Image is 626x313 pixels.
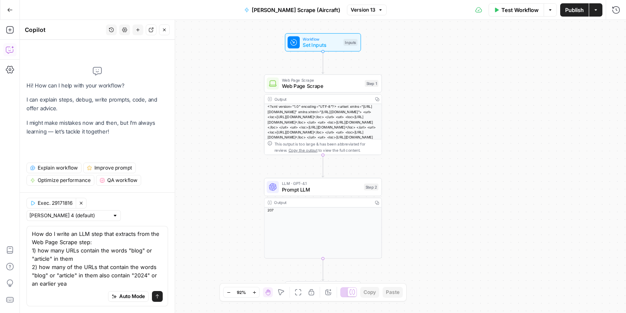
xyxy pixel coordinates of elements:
[26,81,168,90] p: Hi! How can I help with your workflow?
[274,96,370,102] div: Output
[26,163,82,173] button: Explain workflow
[265,104,382,155] div: <?xml version="1.0" encoding="UTF-8"?> <urlset xmlns="[URL][DOMAIN_NAME]" xmlns:xhtml="[URL][DOMA...
[26,95,168,113] p: I can explain steps, debug, write prompts, code, and offer advice.
[274,141,378,153] div: This output is too large & has been abbreviated for review. to view the full content.
[351,6,376,14] span: Version 13
[29,211,109,220] input: Claude Sonnet 4 (default)
[383,287,403,298] button: Paste
[282,180,361,187] span: LLM · GPT-4.1
[322,259,324,281] g: Edge from step_2 to end
[303,41,340,49] span: Set Inputs
[239,3,345,17] button: [PERSON_NAME] Scrape (Aircraft)
[322,155,324,177] g: Edge from step_1 to step_2
[322,51,324,73] g: Edge from start to step_1
[360,287,379,298] button: Copy
[347,5,387,15] button: Version 13
[560,3,589,17] button: Publish
[32,230,163,288] textarea: How do I write an LLM step that extracts from the Web Page Scrape step: 1) how many URLs contain ...
[288,148,317,153] span: Copy the output
[107,177,137,184] span: QA workflow
[386,289,400,296] span: Paste
[282,186,361,193] span: Prompt LLM
[344,39,358,46] div: Inputs
[264,178,382,259] div: LLM · GPT-4.1Prompt LLMStep 2Output207
[119,293,145,300] span: Auto Mode
[303,36,340,42] span: Workflow
[83,163,136,173] button: Improve prompt
[264,281,382,300] div: EndOutput
[264,33,382,51] div: WorkflowSet InputsInputs
[365,80,378,87] div: Step 1
[38,177,91,184] span: Optimize performance
[501,6,539,14] span: Test Workflow
[26,198,76,209] button: Exec. 29171816
[26,175,94,186] button: Optimize performance
[364,289,376,296] span: Copy
[26,119,168,136] p: I might make mistakes now and then, but I’m always learning — let’s tackle it together!
[282,77,362,83] span: Web Page Scrape
[96,175,141,186] button: QA workflow
[274,199,370,206] div: Output
[25,26,104,34] div: Copilot
[489,3,544,17] button: Test Workflow
[94,164,132,172] span: Improve prompt
[265,208,382,213] div: 207
[38,199,72,207] span: Exec. 29171816
[264,74,382,155] div: Web Page ScrapeWeb Page ScrapeStep 1Output<?xml version="1.0" encoding="UTF-8"?> <urlset xmlns="[...
[364,184,378,191] div: Step 2
[252,6,340,14] span: [PERSON_NAME] Scrape (Aircraft)
[282,82,362,90] span: Web Page Scrape
[237,289,246,296] span: 92%
[565,6,584,14] span: Publish
[108,291,149,302] button: Auto Mode
[38,164,78,172] span: Explain workflow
